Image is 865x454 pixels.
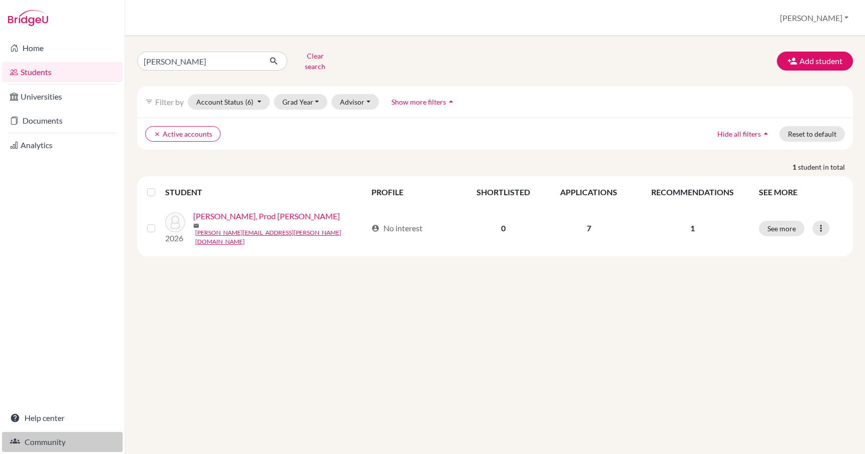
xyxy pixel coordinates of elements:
button: Clear search [287,48,343,74]
button: [PERSON_NAME] [775,9,853,28]
th: RECOMMENDATIONS [633,180,753,204]
button: Add student [777,52,853,71]
a: Help center [2,408,123,428]
th: SEE MORE [753,180,849,204]
a: Students [2,62,123,82]
span: account_circle [371,224,379,232]
a: [PERSON_NAME], Prod [PERSON_NAME] [193,210,340,222]
i: arrow_drop_up [446,97,456,107]
a: [PERSON_NAME][EMAIL_ADDRESS][PERSON_NAME][DOMAIN_NAME] [195,228,367,246]
span: Hide all filters [717,130,761,138]
div: No interest [371,222,422,234]
a: Analytics [2,135,123,155]
button: Advisor [331,94,379,110]
span: mail [193,223,199,229]
button: Hide all filtersarrow_drop_up [709,126,779,142]
td: 0 [462,204,545,252]
button: Account Status(6) [188,94,270,110]
a: Universities [2,87,123,107]
span: (6) [245,98,253,106]
td: 7 [545,204,632,252]
a: Community [2,432,123,452]
p: 2026 [165,232,185,244]
i: clear [154,131,161,138]
a: Home [2,38,123,58]
i: filter_list [145,98,153,106]
th: PROFILE [365,180,462,204]
button: Show more filtersarrow_drop_up [383,94,465,110]
strong: 1 [792,162,798,172]
button: Grad Year [274,94,328,110]
i: arrow_drop_up [761,129,771,139]
span: Show more filters [391,98,446,106]
span: Filter by [155,97,184,107]
a: Documents [2,111,123,131]
th: SHORTLISTED [462,180,545,204]
th: STUDENT [165,180,365,204]
button: Reset to default [779,126,845,142]
button: clearActive accounts [145,126,221,142]
th: APPLICATIONS [545,180,632,204]
img: Bridge-U [8,10,48,26]
button: See more [759,221,804,236]
input: Find student by name... [137,52,261,71]
p: 1 [639,222,747,234]
img: SINGH, Prod Khushboo [165,212,185,232]
span: student in total [798,162,853,172]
